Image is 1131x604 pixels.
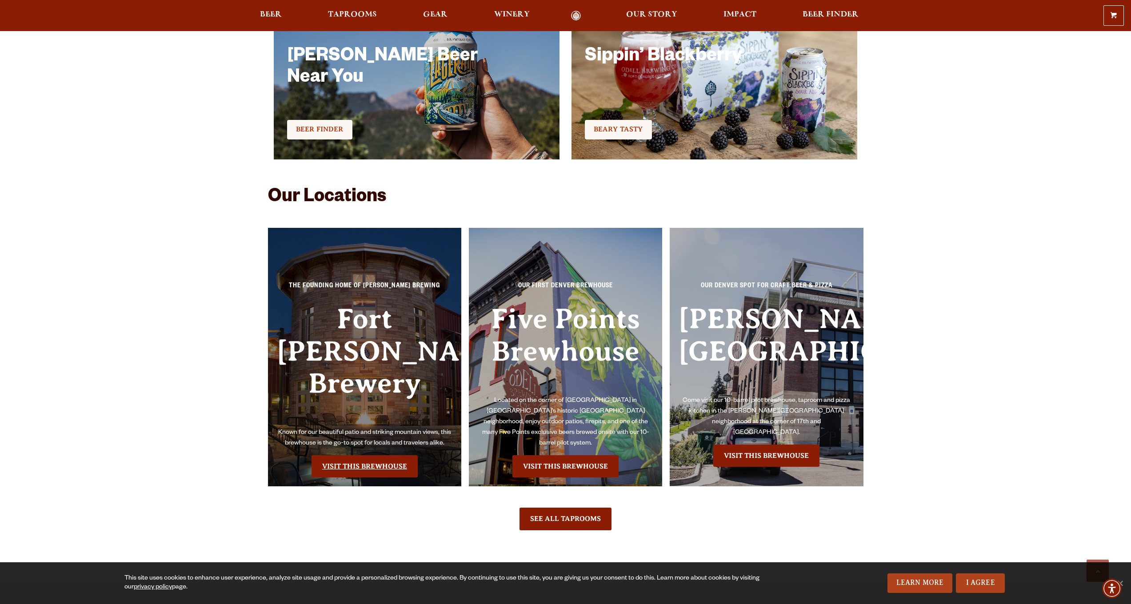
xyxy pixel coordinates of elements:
p: Known for our beautiful patio and striking mountain views, this brewhouse is the go-to spot for l... [277,428,453,449]
div: Check it Out [287,119,546,141]
span: Beary Tasty [594,125,643,133]
span: Beer Finder [803,11,859,18]
h3: Five Points Brewhouse [478,303,654,396]
a: Visit the Sloan’s Lake Brewhouse [713,445,819,467]
a: privacy policy [134,584,172,591]
p: The Founding Home of [PERSON_NAME] Brewing [277,281,453,297]
h3: [PERSON_NAME][GEOGRAPHIC_DATA] [679,303,855,396]
span: Our Story [626,11,677,18]
div: Check it Out [585,119,844,141]
h3: Fort [PERSON_NAME] Brewery [277,303,453,428]
span: Gear [423,11,448,18]
span: BEER FINDER [296,125,344,133]
a: Taprooms [322,11,383,21]
a: Beer [254,11,288,21]
span: TAKE US HOME [287,27,324,34]
a: Winery [488,11,536,21]
a: Beer Finder [797,11,864,21]
a: Beary Tasty [585,120,652,139]
div: Accessibility Menu [1102,579,1122,598]
a: I Agree [956,573,1005,593]
a: Odell Home [560,11,593,21]
a: Impact [718,11,762,21]
span: Impact [723,11,756,18]
div: This site uses cookies to enhance user experience, analyze site usage and provide a personalized ... [124,574,776,592]
span: Taprooms [328,11,377,18]
p: Our Denver spot for craft beer & pizza [679,281,855,297]
a: Gear [417,11,453,21]
span: Winery [494,11,530,18]
a: Visit the Five Points Brewhouse [512,455,619,477]
a: Learn More [887,573,953,593]
a: Our Story [620,11,683,21]
span: Beer [260,11,282,18]
h2: Sippin’ Blackberry [585,47,796,104]
a: See All Taprooms [520,508,611,530]
p: Located on the corner of [GEOGRAPHIC_DATA] in [GEOGRAPHIC_DATA]’s historic [GEOGRAPHIC_DATA] neig... [478,396,654,449]
p: Our First Denver Brewhouse [478,281,654,297]
a: Visit the Fort Collin's Brewery & Taproom [312,455,418,477]
h2: [PERSON_NAME] Beer Near You [287,47,499,104]
a: Scroll to top [1087,560,1109,582]
a: BEER FINDER [287,120,352,139]
p: Come visit our 10-barrel pilot brewhouse, taproom and pizza kitchen in the [PERSON_NAME][GEOGRAPH... [679,396,855,438]
h2: Our Locations [268,187,863,209]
